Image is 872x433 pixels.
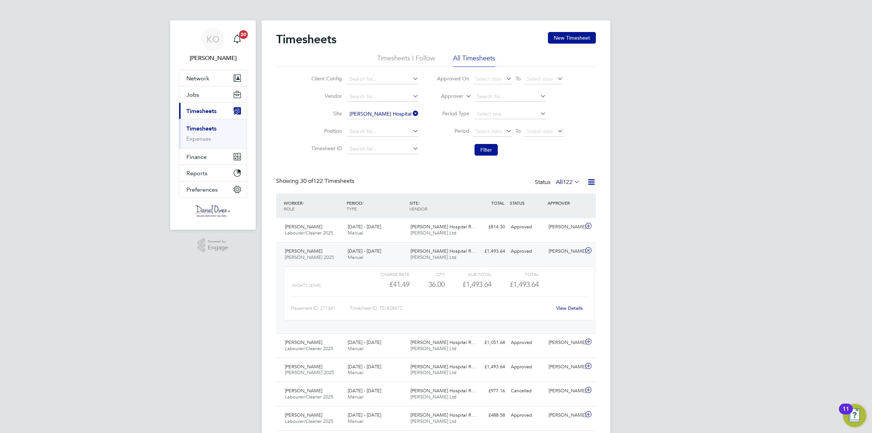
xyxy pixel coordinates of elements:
[470,245,508,257] div: £1,493.64
[508,409,546,421] div: Approved
[348,388,381,394] span: [DATE] - [DATE]
[411,388,476,394] span: [PERSON_NAME] Hospital R…
[437,128,469,134] label: Period
[285,412,322,418] span: [PERSON_NAME]
[230,28,245,51] a: 20
[348,394,363,400] span: Manual
[285,339,322,345] span: [PERSON_NAME]
[527,128,553,135] span: Select date
[556,179,580,186] label: All
[411,418,456,424] span: [PERSON_NAME] Ltd
[285,369,334,376] span: [PERSON_NAME] 2025
[276,177,356,185] div: Showing
[409,270,445,278] div: QTY
[535,177,581,188] div: Status
[431,93,463,100] label: Approver
[208,245,228,251] span: Engage
[363,270,409,278] div: Charge rate
[285,248,322,254] span: [PERSON_NAME]
[445,270,492,278] div: Sub Total
[309,75,342,82] label: Client Config
[285,230,333,236] span: Labourer/Cleaner 2025
[470,361,508,373] div: £1,493.64
[170,20,256,230] nav: Main navigation
[411,394,456,400] span: [PERSON_NAME] Ltd
[186,91,199,98] span: Jobs
[563,179,573,186] span: 122
[285,224,322,230] span: [PERSON_NAME]
[411,224,476,230] span: [PERSON_NAME] Hospital R…
[350,302,552,314] div: Timesheet ID: TS1828472
[527,76,553,82] span: Select date
[445,278,492,290] div: £1,493.64
[348,418,363,424] span: Manual
[491,200,504,206] span: TOTAL
[411,412,476,418] span: [PERSON_NAME] Hospital R…
[195,205,231,217] img: danielowen-logo-retina.png
[347,206,357,212] span: TYPE
[411,248,476,254] span: [PERSON_NAME] Hospital R…
[409,278,445,290] div: 36.00
[348,369,363,376] span: Manual
[186,153,207,160] span: Finance
[285,364,322,370] span: [PERSON_NAME]
[377,54,435,67] li: Timesheets I Follow
[510,280,539,289] span: £1,493.64
[437,75,469,82] label: Approved On
[513,126,523,136] span: To
[470,409,508,421] div: £488.58
[285,254,334,260] span: [PERSON_NAME] 2025
[411,339,476,345] span: [PERSON_NAME] Hospital R…
[347,144,419,154] input: Search for...
[179,87,247,103] button: Jobs
[470,385,508,397] div: £977.16
[292,283,321,288] span: Nights (£/HR)
[179,70,247,86] button: Network
[476,76,502,82] span: Select date
[411,254,456,260] span: [PERSON_NAME] Ltd
[476,128,502,135] span: Select date
[437,110,469,117] label: Period Type
[508,337,546,349] div: Approved
[284,206,295,212] span: ROLE
[285,388,322,394] span: [PERSON_NAME]
[348,345,363,352] span: Manual
[411,369,456,376] span: [PERSON_NAME] Ltd
[409,206,427,212] span: VENDOR
[179,149,247,165] button: Finance
[285,394,333,400] span: Labourer/Cleaner 2025
[508,245,546,257] div: Approved
[513,74,523,83] span: To
[208,238,228,245] span: Powered by
[302,200,304,206] span: /
[546,245,584,257] div: [PERSON_NAME]
[475,144,498,156] button: Filter
[453,54,495,67] li: All Timesheets
[179,205,247,217] a: Go to home page
[285,418,333,424] span: Labourer/Cleaner 2025
[475,109,546,119] input: Select one
[348,224,381,230] span: [DATE] - [DATE]
[548,32,596,44] button: New Timesheet
[418,200,420,206] span: /
[309,128,342,134] label: Position
[285,345,333,352] span: Labourer/Cleaner 2025
[347,92,419,102] input: Search for...
[179,181,247,197] button: Preferences
[843,409,849,418] div: 11
[347,109,419,119] input: Search for...
[508,385,546,397] div: Cancelled
[347,74,419,84] input: Search for...
[492,270,538,278] div: Total
[408,196,471,215] div: SITE
[300,177,354,185] span: 122 Timesheets
[546,361,584,373] div: [PERSON_NAME]
[239,30,248,39] span: 20
[276,32,336,47] h2: Timesheets
[348,339,381,345] span: [DATE] - [DATE]
[411,230,456,236] span: [PERSON_NAME] Ltd
[309,93,342,99] label: Vendor
[546,221,584,233] div: [PERSON_NAME]
[508,196,546,209] div: STATUS
[508,361,546,373] div: Approved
